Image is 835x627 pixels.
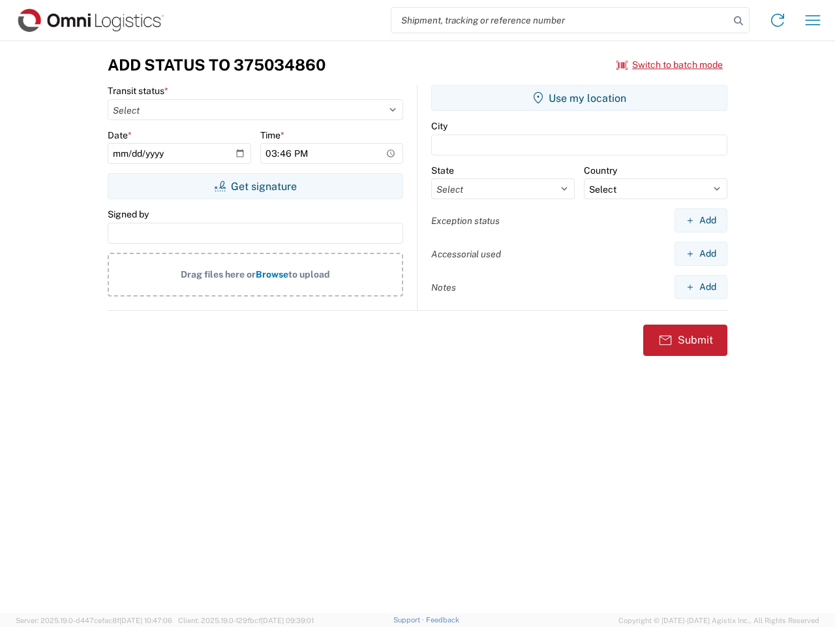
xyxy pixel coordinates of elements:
span: to upload [288,269,330,280]
label: Exception status [431,215,500,227]
label: City [431,120,448,132]
span: Browse [256,269,288,280]
label: State [431,165,454,176]
label: Transit status [108,85,168,97]
button: Use my location [431,85,727,111]
label: Signed by [108,208,149,220]
button: Switch to batch mode [616,54,723,76]
label: Country [584,165,617,176]
span: Client: 2025.19.0-129fbcf [178,617,314,624]
span: [DATE] 10:47:06 [119,617,172,624]
label: Notes [431,281,456,293]
a: Feedback [426,616,459,624]
button: Submit [643,325,727,356]
input: Shipment, tracking or reference number [391,8,729,33]
button: Get signature [108,173,403,199]
span: Copyright © [DATE]-[DATE] Agistix Inc., All Rights Reserved [618,615,819,626]
button: Add [675,242,727,266]
label: Time [260,129,284,141]
button: Add [675,208,727,233]
span: Server: 2025.19.0-d447cefac8f [16,617,172,624]
h3: Add Status to 375034860 [108,56,326,74]
a: Support [393,616,426,624]
span: [DATE] 09:39:01 [261,617,314,624]
span: Drag files here or [181,269,256,280]
button: Add [675,275,727,299]
label: Accessorial used [431,248,501,260]
label: Date [108,129,132,141]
